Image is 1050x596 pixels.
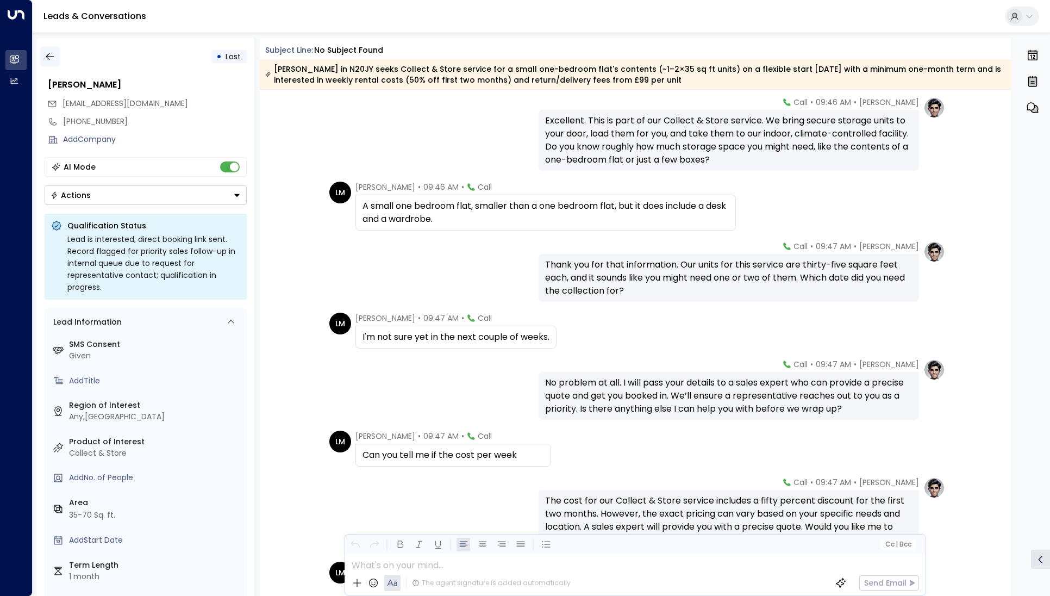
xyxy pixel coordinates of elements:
[859,241,919,252] span: [PERSON_NAME]
[793,359,808,370] span: Call
[418,313,421,324] span: •
[355,313,415,324] span: [PERSON_NAME]
[816,359,851,370] span: 09:47 AM
[355,182,415,193] span: [PERSON_NAME]
[793,241,808,252] span: Call
[854,477,857,488] span: •
[355,431,415,442] span: [PERSON_NAME]
[45,185,247,205] div: Button group with a nested menu
[69,560,242,571] label: Term Length
[412,578,571,588] div: The agent signature is added automatically
[367,538,381,551] button: Redo
[810,241,813,252] span: •
[896,541,898,548] span: |
[69,411,242,423] div: Any,[GEOGRAPHIC_DATA]
[418,431,421,442] span: •
[478,313,492,324] span: Call
[51,190,91,200] div: Actions
[423,182,459,193] span: 09:46 AM
[362,200,729,226] div: A small one bedroom flat, smaller than a one bedroom flat, but it does include a desk and a wardr...
[461,313,464,324] span: •
[859,477,919,488] span: [PERSON_NAME]
[854,241,857,252] span: •
[348,538,362,551] button: Undo
[45,185,247,205] button: Actions
[314,45,383,56] div: No subject found
[478,182,492,193] span: Call
[793,477,808,488] span: Call
[43,10,146,22] a: Leads & Conversations
[63,116,247,127] div: [PHONE_NUMBER]
[923,97,945,119] img: profile-logo.png
[69,350,242,362] div: Given
[265,45,313,55] span: Subject Line:
[810,477,813,488] span: •
[69,571,242,582] div: 1 month
[478,431,492,442] span: Call
[69,339,242,350] label: SMS Consent
[816,477,851,488] span: 09:47 AM
[329,431,351,452] div: LM
[67,220,240,231] p: Qualification Status
[48,78,247,91] div: [PERSON_NAME]
[62,98,188,109] span: [EMAIL_ADDRESS][DOMAIN_NAME]
[69,497,242,508] label: Area
[923,241,945,263] img: profile-logo.png
[461,182,464,193] span: •
[63,134,247,145] div: AddCompany
[362,331,549,344] div: I'm not sure yet in the next couple of weeks.
[329,313,351,334] div: LM
[545,494,912,547] div: The cost for our Collect & Store service includes a fifty percent discount for the first two mont...
[854,359,857,370] span: •
[69,400,242,411] label: Region of Interest
[69,375,242,387] div: AddTitle
[69,510,115,521] div: 35-70 Sq. ft.
[226,51,241,62] span: Lost
[859,97,919,108] span: [PERSON_NAME]
[62,98,188,109] span: lucillemorris.ot@gmail.com
[923,477,945,499] img: profile-logo.png
[216,47,222,66] div: •
[793,97,808,108] span: Call
[545,114,912,166] div: Excellent. This is part of our Collect & Store service. We bring secure storage units to your doo...
[418,182,421,193] span: •
[859,359,919,370] span: [PERSON_NAME]
[885,541,911,548] span: Cc Bcc
[880,539,915,550] button: Cc|Bcc
[69,535,242,546] div: AddStart Date
[67,233,240,293] div: Lead is interested; direct booking link sent. Record flagged for priority sales follow-up in inte...
[545,258,912,297] div: Thank you for that information. Our units for this service are thirty-five square feet each, and ...
[461,431,464,442] span: •
[362,449,544,462] div: Can you tell me if the cost per week
[810,97,813,108] span: •
[923,359,945,381] img: profile-logo.png
[49,316,122,328] div: Lead Information
[423,313,459,324] span: 09:47 AM
[329,562,351,583] div: LM
[265,64,1005,85] div: [PERSON_NAME] in N20JY seeks Collect & Store service for a small one-bedroom flat's contents (~1–...
[69,448,242,459] div: Collect & Store
[854,97,857,108] span: •
[423,431,459,442] span: 09:47 AM
[329,182,351,203] div: LM
[810,359,813,370] span: •
[816,241,851,252] span: 09:47 AM
[64,162,96,172] div: AI Mode
[69,472,242,483] div: AddNo. of People
[69,436,242,448] label: Product of Interest
[816,97,851,108] span: 09:46 AM
[545,376,912,415] div: No problem at all. I will pass your details to a sales expert who can provide a precise quote and...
